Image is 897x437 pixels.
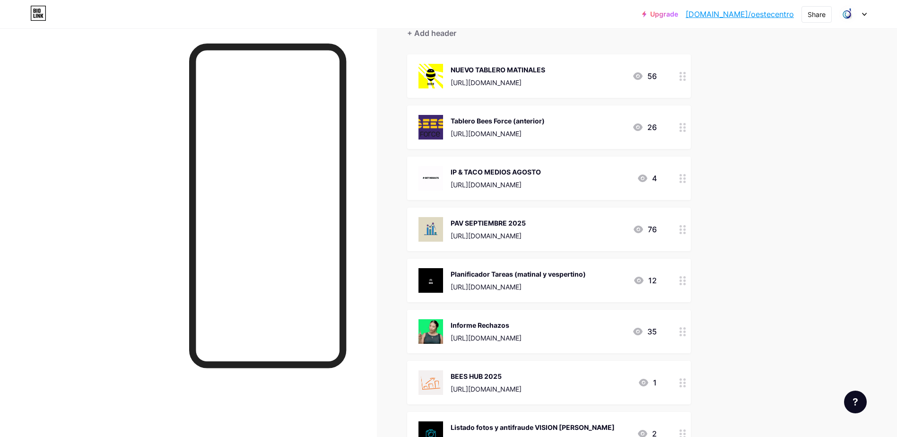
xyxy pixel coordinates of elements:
[451,269,586,279] div: Planificador Tareas (matinal y vespertino)
[451,333,522,343] div: [URL][DOMAIN_NAME]
[451,282,586,292] div: [URL][DOMAIN_NAME]
[451,78,545,87] div: [URL][DOMAIN_NAME]
[418,370,443,395] img: BEES HUB 2025
[451,384,522,394] div: [URL][DOMAIN_NAME]
[451,167,541,177] div: IP & TACO MEDIOS AGOSTO
[632,326,657,337] div: 35
[418,64,443,88] img: NUEVO TABLERO MATINALES
[418,268,443,293] img: Planificador Tareas (matinal y vespertino)
[808,9,826,19] div: Share
[638,377,657,388] div: 1
[451,371,522,381] div: BEES HUB 2025
[633,275,657,286] div: 12
[418,217,443,242] img: PAV SEPTIEMBRE 2025
[451,129,545,139] div: [URL][DOMAIN_NAME]
[451,422,615,432] div: Listado fotos y antifraude VISION [PERSON_NAME]
[632,70,657,82] div: 56
[637,173,657,184] div: 4
[451,218,526,228] div: PAV SEPTIEMBRE 2025
[633,224,657,235] div: 76
[686,9,794,20] a: [DOMAIN_NAME]/oestecentro
[451,65,545,75] div: NUEVO TABLERO MATINALES
[839,5,857,23] img: oestecentro
[642,10,678,18] a: Upgrade
[407,27,456,39] div: + Add header
[451,180,541,190] div: [URL][DOMAIN_NAME]
[632,122,657,133] div: 26
[418,115,443,140] img: Tablero Bees Force (anterior)
[451,231,526,241] div: [URL][DOMAIN_NAME]
[451,320,522,330] div: Informe Rechazos
[418,319,443,344] img: Informe Rechazos
[418,166,443,191] img: IP & TACO MEDIOS AGOSTO
[451,116,545,126] div: Tablero Bees Force (anterior)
